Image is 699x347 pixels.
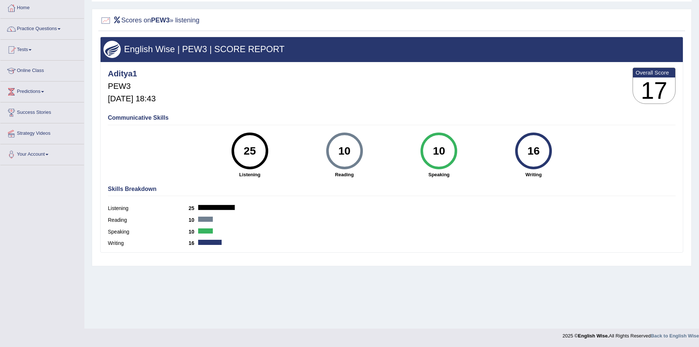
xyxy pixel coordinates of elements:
[490,171,577,178] strong: Writing
[426,135,452,166] div: 10
[633,77,675,104] h3: 17
[108,216,189,224] label: Reading
[108,82,156,91] h5: PEW3
[108,228,189,236] label: Speaking
[189,217,198,223] b: 10
[651,333,699,339] a: Back to English Wise
[236,135,263,166] div: 25
[0,61,84,79] a: Online Class
[206,171,294,178] strong: Listening
[0,144,84,163] a: Your Account
[0,82,84,100] a: Predictions
[189,205,198,211] b: 25
[636,69,673,76] b: Overall Score
[151,17,170,24] b: PEW3
[103,41,121,58] img: wings.png
[395,171,483,178] strong: Speaking
[0,40,84,58] a: Tests
[100,15,200,26] h2: Scores on » listening
[0,123,84,142] a: Strategy Videos
[520,135,547,166] div: 16
[108,205,189,212] label: Listening
[578,333,609,339] strong: English Wise.
[0,19,84,37] a: Practice Questions
[563,329,699,339] div: 2025 © All Rights Reserved
[108,186,676,192] h4: Skills Breakdown
[108,69,156,78] h4: Aditya1
[108,115,676,121] h4: Communicative Skills
[103,44,680,54] h3: English Wise | PEW3 | SCORE REPORT
[108,239,189,247] label: Writing
[189,240,198,246] b: 16
[108,94,156,103] h5: [DATE] 18:43
[331,135,358,166] div: 10
[0,102,84,121] a: Success Stories
[189,229,198,235] b: 10
[301,171,388,178] strong: Reading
